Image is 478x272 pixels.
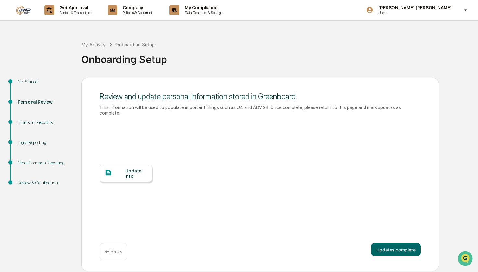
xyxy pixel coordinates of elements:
[100,92,421,101] div: Review and update personal information stored in Greenboard.
[371,243,421,256] button: Updates complete
[4,92,44,104] a: 🔎Data Lookup
[22,50,107,56] div: Start new chat
[22,56,82,62] div: We're available if you need us!
[13,94,41,101] span: Data Lookup
[81,48,475,65] div: Onboarding Setup
[7,95,12,100] div: 🔎
[18,179,71,186] div: Review & Certification
[47,83,52,88] div: 🗄️
[81,42,106,47] div: My Activity
[117,10,156,15] p: Policies & Documents
[117,5,156,10] p: Company
[111,52,118,60] button: Start new chat
[4,79,45,91] a: 🖐️Preclearance
[18,119,71,126] div: Financial Reporting
[45,79,83,91] a: 🗄️Attestations
[179,5,226,10] p: My Compliance
[18,99,71,106] div: Personal Review
[105,249,122,255] p: ← Back
[46,110,79,115] a: Powered byPylon
[13,82,42,89] span: Preclearance
[54,82,81,89] span: Attestations
[54,5,95,10] p: Get Approval
[373,5,455,10] p: [PERSON_NAME] [PERSON_NAME]
[373,10,437,15] p: Users
[125,168,147,179] div: Update Info
[7,83,12,88] div: 🖐️
[7,14,118,24] p: How can we help?
[18,79,71,85] div: Get Started
[65,110,79,115] span: Pylon
[7,50,18,62] img: 1746055101610-c473b297-6a78-478c-a979-82029cc54cd1
[18,139,71,146] div: Legal Reporting
[18,159,71,166] div: Other Common Reporting
[179,10,226,15] p: Data, Deadlines & Settings
[115,42,155,47] div: Onboarding Setup
[16,5,31,15] img: logo
[100,105,421,116] div: This information will be used to populate important filings such as U4 and ADV 2B. Once complete,...
[54,10,95,15] p: Content & Transactions
[457,251,475,268] iframe: Open customer support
